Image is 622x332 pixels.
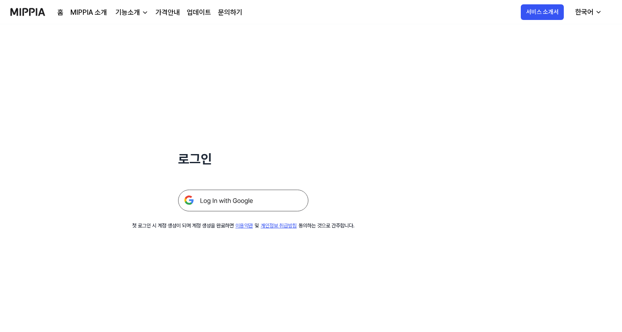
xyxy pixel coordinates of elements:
[114,7,149,18] button: 기능소개
[142,9,149,16] img: down
[132,222,354,230] div: 첫 로그인 시 계정 생성이 되며 계정 생성을 완료하면 및 동의하는 것으로 간주합니다.
[573,7,595,17] div: 한국어
[218,7,242,18] a: 문의하기
[521,4,564,20] button: 서비스 소개서
[57,7,63,18] a: 홈
[187,7,211,18] a: 업데이트
[178,190,308,211] img: 구글 로그인 버튼
[235,223,253,229] a: 이용약관
[155,7,180,18] a: 가격안내
[178,149,308,169] h1: 로그인
[261,223,297,229] a: 개인정보 취급방침
[568,3,607,21] button: 한국어
[70,7,107,18] a: MIPPIA 소개
[114,7,142,18] div: 기능소개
